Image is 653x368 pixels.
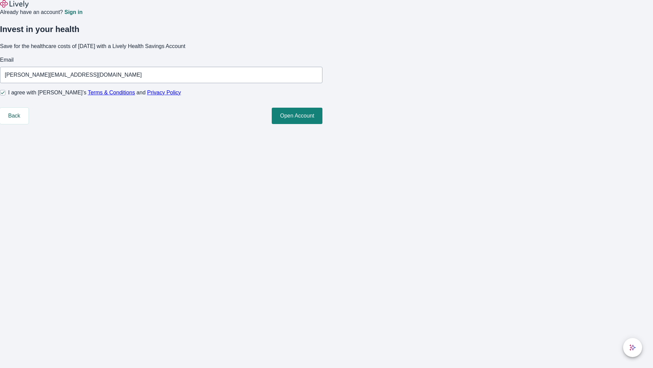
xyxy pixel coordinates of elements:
a: Terms & Conditions [88,90,135,95]
button: Open Account [272,108,322,124]
span: I agree with [PERSON_NAME]’s and [8,89,181,97]
a: Sign in [64,10,82,15]
a: Privacy Policy [147,90,181,95]
button: chat [623,338,642,357]
svg: Lively AI Assistant [629,344,636,351]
